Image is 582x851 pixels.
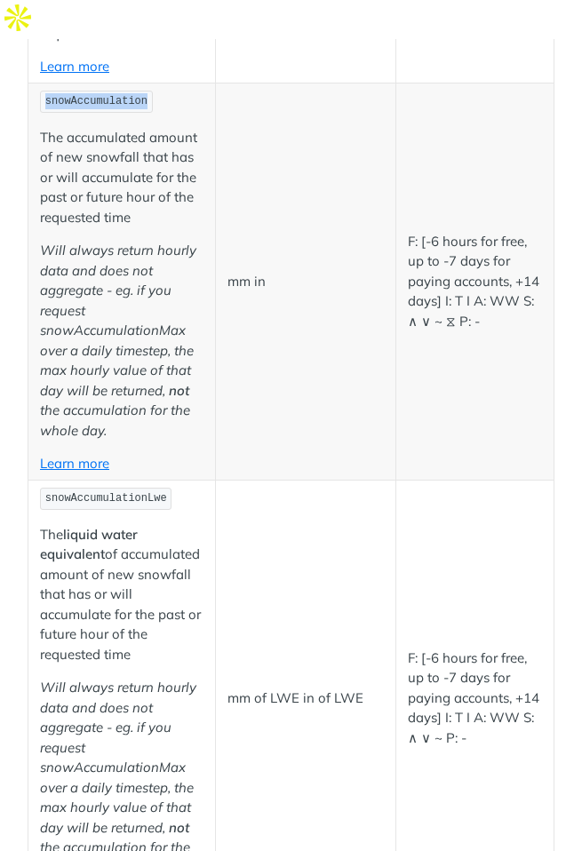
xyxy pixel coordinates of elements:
[169,382,189,399] strong: not
[40,525,203,665] p: The of accumulated amount of new snowfall that has or will accumulate for the past or future hour...
[40,455,109,472] a: Learn more
[40,128,203,228] p: The accumulated amount of new snowfall that has or will accumulate for the past or future hour of...
[227,272,384,292] p: mm in
[408,648,542,749] p: F: [-6 hours for free, up to -7 days for paying accounts, +14 days] I: T I A: WW S: ∧ ∨ ~ P: -
[40,242,196,399] em: Will always return hourly data and does not aggregate - eg. if you request snowAccumulationMax ov...
[40,526,138,563] strong: liquid water equivalent
[169,819,189,836] strong: not
[227,688,384,709] p: mm of LWE in of LWE
[40,679,196,836] em: Will always return hourly data and does not aggregate - eg. if you request snowAccumulationMax ov...
[40,402,190,439] em: the accumulation for the whole day.
[45,95,147,107] span: snowAccumulation
[40,58,109,75] a: Learn more
[408,232,542,332] p: F: [-6 hours for free, up to -7 days for paying accounts, +14 days] I: T I A: WW S: ∧ ∨ ~ ⧖ P: -
[45,492,167,505] span: snowAccumulationLwe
